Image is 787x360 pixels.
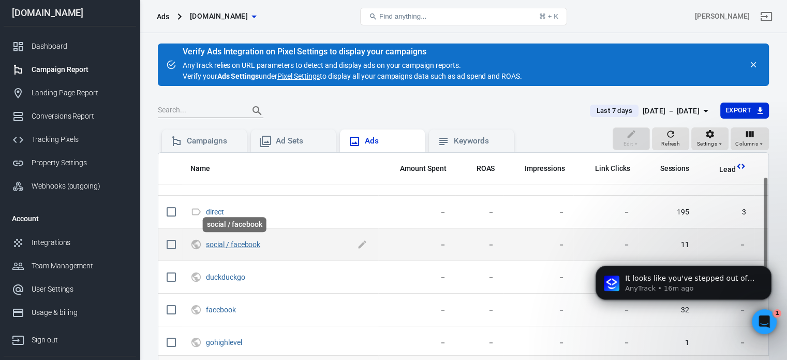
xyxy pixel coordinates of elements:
span: The total return on ad spend [477,162,495,175]
span: Settings [697,139,717,149]
span: direct [206,208,226,215]
span: 195 [646,207,689,218]
div: Ads [157,11,169,22]
a: Conversions Report [4,105,136,128]
span: Lead [706,165,736,175]
span: duckduckgo [206,273,247,281]
button: Find anything...⌘ + K [360,8,567,25]
span: － [463,338,495,348]
span: － [463,272,495,283]
div: Conversions Report [32,111,128,122]
svg: Direct [190,206,202,218]
button: [DOMAIN_NAME] [186,7,260,26]
span: The number of times your ads were on screen. [525,162,565,175]
span: The number of clicks on links within the ad that led to advertiser-specified destinations [595,162,630,175]
a: Landing Page Report [4,81,136,105]
span: － [582,240,630,250]
a: Campaign Report [4,58,136,81]
span: Lead [719,165,736,175]
a: Pixel Settings [277,71,320,82]
div: [DOMAIN_NAME] [4,8,136,18]
span: － [511,240,565,250]
span: Find anything... [379,12,426,20]
div: Tracking Pixels [32,134,128,145]
span: － [387,240,447,250]
span: － [511,272,565,283]
a: gohighlevel [206,338,242,347]
svg: This column is calculated from AnyTrack real-time data [736,161,746,171]
a: Sign out [4,324,136,352]
span: Link Clicks [595,164,630,174]
span: 3 [706,207,746,218]
svg: UTM & Web Traffic [190,336,202,349]
div: Ads [365,136,417,147]
div: Property Settings [32,157,128,168]
span: － [582,207,630,218]
span: The estimated total amount of money you've spent on your campaign, ad set or ad during its schedule. [400,162,447,175]
a: Usage & billing [4,301,136,324]
a: Property Settings [4,151,136,175]
a: duckduckgo [206,273,245,281]
input: Search... [158,104,241,118]
div: Ad Sets [276,136,328,147]
span: 11 [646,240,689,250]
span: Amount Spent [400,164,447,174]
div: Verify Ads Integration on Pixel Settings to display your campaigns [183,47,522,57]
span: taniatheherbalist.com [190,10,248,23]
div: Campaigns [187,136,239,147]
a: facebook [206,306,236,314]
span: － [387,272,447,283]
button: Columns [731,127,769,150]
a: Sign out [754,4,779,29]
span: gohighlevel [206,339,244,346]
span: － [463,305,495,315]
div: Usage & billing [32,307,128,318]
a: social / facebook [206,240,260,249]
li: Account [4,206,136,231]
div: Webhooks (outgoing) [32,181,128,192]
div: Integrations [32,237,128,248]
span: Columns [735,139,758,149]
svg: UTM & Web Traffic [190,271,202,283]
span: Name [190,164,224,174]
div: Landing Page Report [32,88,128,98]
iframe: Intercom notifications message [580,244,787,332]
div: Sign out [32,335,128,345]
span: facebook [206,306,237,313]
span: － [387,207,447,218]
span: － [387,338,447,348]
a: Dashboard [4,35,136,58]
button: Last 7 days[DATE] － [DATE] [582,103,720,120]
span: 1 [773,309,781,318]
div: social / facebook [203,217,266,232]
span: The estimated total amount of money you've spent on your campaign, ad set or ad during its schedule. [387,162,447,175]
span: － [387,305,447,315]
button: Export [720,103,769,119]
button: Search [245,98,270,123]
span: － [463,207,495,218]
div: User Settings [32,284,128,295]
span: Sessions [660,164,689,174]
a: User Settings [4,278,136,301]
div: Campaign Report [32,64,128,75]
a: Team Management [4,254,136,278]
span: The number of times your ads were on screen. [511,162,565,175]
div: Keywords [454,136,506,147]
span: social / facebook [206,241,262,248]
span: － [582,338,630,348]
span: Sessions [646,164,689,174]
span: Name [190,164,210,174]
span: The total return on ad spend [463,162,495,175]
div: Account id: C21CTY1k [695,11,750,22]
span: － [511,338,565,348]
span: － [706,338,746,348]
span: － [511,207,565,218]
button: Settings [691,127,729,150]
a: Integrations [4,231,136,254]
a: direct [206,208,224,216]
span: － [706,240,746,250]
